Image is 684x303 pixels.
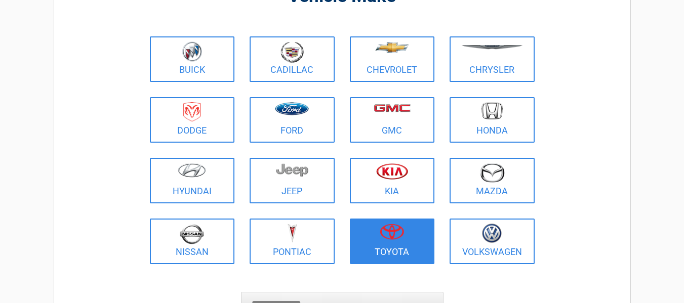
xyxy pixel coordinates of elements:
a: Dodge [150,97,235,143]
img: chevrolet [375,42,409,53]
img: kia [376,163,408,180]
a: Jeep [250,158,335,203]
a: Kia [350,158,435,203]
a: Pontiac [250,219,335,264]
a: Volkswagen [450,219,535,264]
img: pontiac [287,224,297,243]
img: buick [182,41,202,62]
img: mazda [479,163,505,183]
a: GMC [350,97,435,143]
img: dodge [183,102,201,122]
a: Chrysler [450,36,535,82]
img: gmc [374,104,411,112]
img: jeep [276,163,308,177]
img: volkswagen [482,224,502,243]
img: ford [275,102,309,115]
a: Toyota [350,219,435,264]
a: Ford [250,97,335,143]
a: Chevrolet [350,36,435,82]
img: nissan [180,224,204,244]
a: Cadillac [250,36,335,82]
a: Honda [450,97,535,143]
a: Buick [150,36,235,82]
a: Nissan [150,219,235,264]
img: honda [481,102,503,120]
a: Mazda [450,158,535,203]
img: chrysler [461,45,523,50]
img: hyundai [178,163,206,178]
img: cadillac [280,41,304,63]
img: toyota [380,224,404,240]
a: Hyundai [150,158,235,203]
